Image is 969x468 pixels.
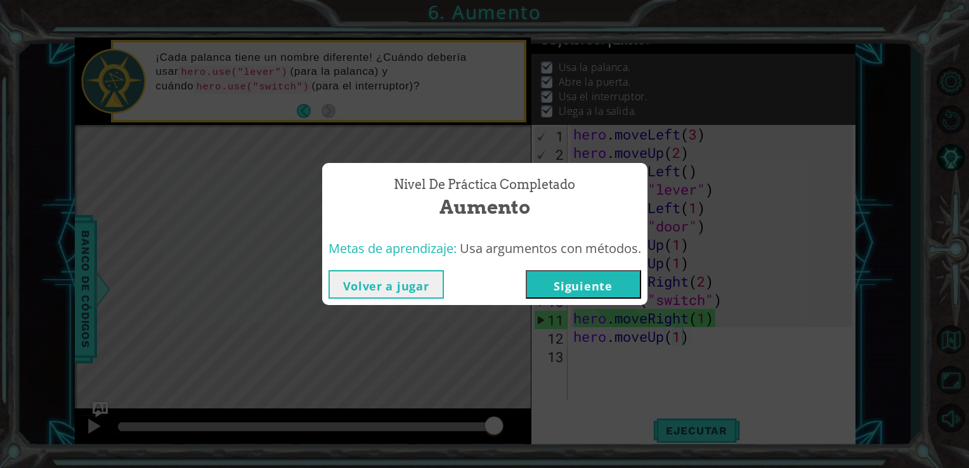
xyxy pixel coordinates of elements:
[526,270,641,299] button: Siguiente
[328,240,457,257] span: Metas de aprendizaje:
[460,240,641,257] span: Usa argumentos con métodos.
[439,193,530,221] span: Aumento
[394,176,575,194] span: Nivel de práctica Completado
[328,270,444,299] button: Volver a jugar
